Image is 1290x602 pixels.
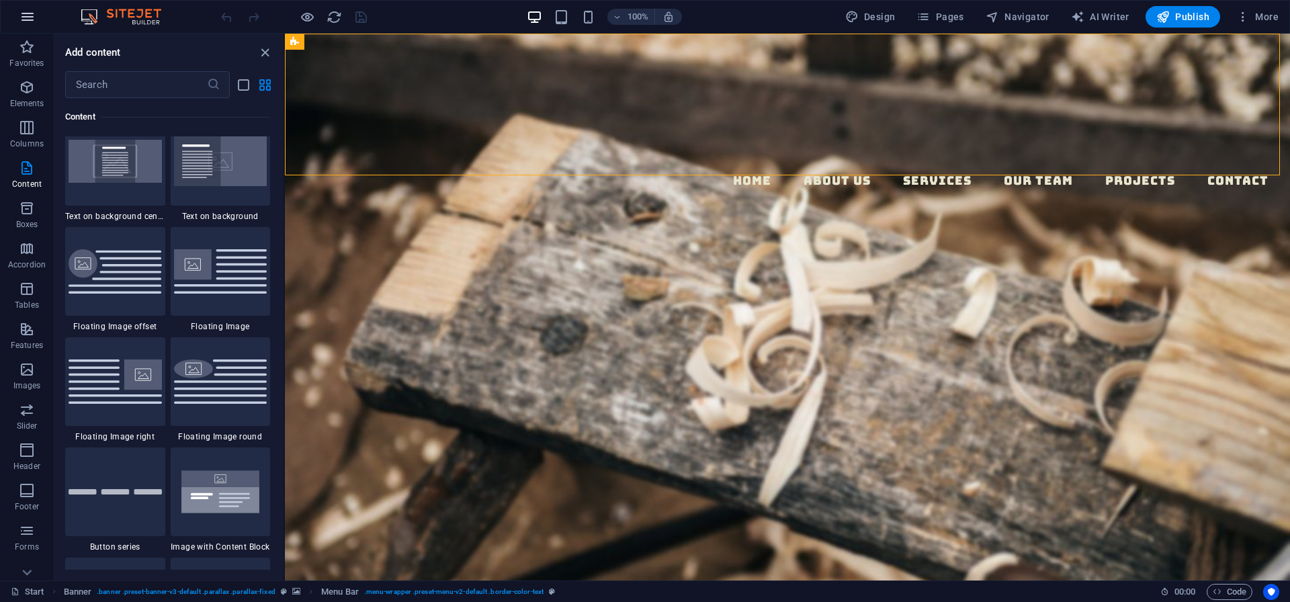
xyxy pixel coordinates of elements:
span: Click to select. Double-click to edit [64,584,92,600]
i: This element is a customizable preset [549,588,555,595]
a: Click to cancel selection. Double-click to open Pages [11,584,44,600]
img: ThumbnailTextwitimageontop-qwzezskrLfy93j93wyy6YA.svg [174,461,267,523]
span: Pages [916,10,963,24]
p: Columns [10,138,44,149]
span: Code [1213,584,1246,600]
div: Button series [65,447,165,552]
p: Features [11,340,43,351]
span: Text on background [171,211,271,222]
nav: breadcrumb [64,584,555,600]
div: Image with Content Block [171,447,271,552]
button: reload [326,9,342,25]
button: Publish [1146,6,1220,28]
span: More [1236,10,1279,24]
span: . banner .preset-banner-v3-default .parallax .parallax-fixed [97,584,275,600]
button: list-view [235,77,251,93]
img: floating-image-round.svg [174,359,267,403]
p: Footer [15,501,39,512]
span: : [1184,587,1186,597]
p: Boxes [16,219,38,230]
span: Text on background centered [65,211,165,222]
p: Images [13,380,41,391]
input: Search [65,71,207,98]
button: 100% [607,9,655,25]
img: floating-image-right.svg [69,359,162,403]
p: Header [13,461,40,472]
button: Navigator [980,6,1055,28]
span: Click to select. Double-click to edit [321,584,359,600]
p: Slider [17,421,38,431]
span: Floating Image round [171,431,271,442]
p: Tables [15,300,39,310]
button: AI Writer [1066,6,1135,28]
div: Floating Image right [65,337,165,442]
img: text-on-bacground.svg [174,136,267,186]
button: Code [1207,584,1252,600]
span: Button series [65,542,165,552]
div: Text on background centered [65,117,165,222]
p: Elements [10,98,44,109]
button: Usercentrics [1263,584,1279,600]
span: Navigator [986,10,1049,24]
span: Image with Content Block [171,542,271,552]
button: More [1231,6,1284,28]
h6: Add content [65,44,121,60]
span: Floating Image [171,321,271,332]
button: Pages [911,6,969,28]
h6: Session time [1160,584,1196,600]
img: Editor Logo [77,9,178,25]
img: button-series.svg [69,489,162,494]
i: Reload page [327,9,342,25]
span: Floating Image right [65,431,165,442]
button: Design [840,6,901,28]
img: text-on-background-centered.svg [69,140,162,182]
h6: 100% [628,9,649,25]
p: Forms [15,542,39,552]
img: floating-image-offset.svg [69,249,162,294]
div: Floating Image round [171,337,271,442]
span: 00 00 [1174,584,1195,600]
button: close panel [257,44,273,60]
div: Floating Image [171,227,271,332]
span: Publish [1156,10,1209,24]
span: . menu-wrapper .preset-menu-v2-default .border-color-text [364,584,544,600]
p: Favorites [9,58,44,69]
i: This element is a customizable preset [281,588,287,595]
div: Floating Image offset [65,227,165,332]
button: grid-view [257,77,273,93]
span: Design [845,10,896,24]
span: Floating Image offset [65,321,165,332]
h6: Content [65,109,270,125]
img: floating-image.svg [174,249,267,293]
div: Text on background [171,117,271,222]
div: Design (Ctrl+Alt+Y) [840,6,901,28]
i: This element contains a background [292,588,300,595]
span: AI Writer [1071,10,1129,24]
p: Content [12,179,42,189]
p: Accordion [8,259,46,270]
